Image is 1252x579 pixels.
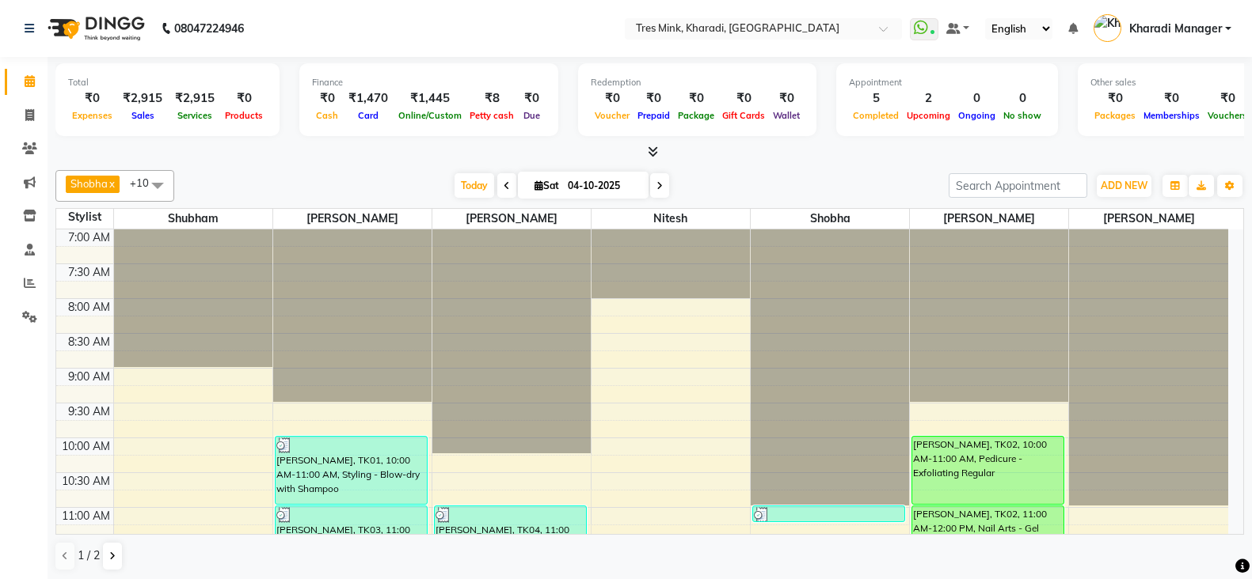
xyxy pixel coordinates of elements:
div: ₹0 [1090,89,1140,108]
div: ₹0 [769,89,804,108]
span: Ongoing [954,110,999,121]
div: ₹1,470 [342,89,394,108]
div: 10:30 AM [59,473,113,490]
div: ₹0 [674,89,718,108]
div: [PERSON_NAME], TK02, 10:00 AM-11:00 AM, Pedicure - Exfoliating Regular [912,437,1064,504]
div: ₹0 [221,89,267,108]
span: [PERSON_NAME] [910,209,1068,229]
div: ₹0 [1204,89,1251,108]
span: [PERSON_NAME] [432,209,591,229]
span: Kharadi Manager [1129,21,1222,37]
div: Redemption [591,76,804,89]
div: 0 [999,89,1045,108]
span: Today [455,173,494,198]
span: ADD NEW [1101,180,1147,191]
div: ₹1,445 [394,89,466,108]
span: Gift Cards [718,110,769,121]
span: Sales [127,110,158,121]
div: ₹8 [466,89,518,108]
input: 2025-10-04 [563,174,642,198]
span: Packages [1090,110,1140,121]
div: 7:30 AM [65,264,113,281]
span: Shubham [114,209,272,229]
span: Cash [312,110,342,121]
div: [PERSON_NAME], TK03, 11:00 AM-12:00 PM, Hair Cuts - [DEMOGRAPHIC_DATA] kid (Below 10 Years) [276,506,427,573]
div: 8:30 AM [65,334,113,350]
div: 5 [849,89,903,108]
a: x [108,177,115,190]
span: [PERSON_NAME] [273,209,432,229]
div: Finance [312,76,546,89]
div: [PERSON_NAME], TK04, 11:00 AM-12:00 PM, Hair Cuts - Sr. Salon Stylist (Women) [435,506,586,573]
button: ADD NEW [1097,175,1151,197]
span: Voucher [591,110,634,121]
div: 2 [903,89,954,108]
img: logo [40,6,149,51]
span: Sat [531,180,563,191]
div: 7:00 AM [65,229,113,246]
span: +10 [130,176,161,189]
span: Upcoming [903,110,954,121]
span: Services [173,110,216,121]
div: ₹0 [68,89,116,108]
span: Completed [849,110,903,121]
b: 08047224946 [174,6,244,51]
span: Nitesh [592,209,750,229]
span: [PERSON_NAME] [1069,209,1228,229]
div: Appointment [849,76,1045,89]
div: 9:00 AM [65,369,113,385]
span: Shobha [751,209,909,229]
div: [PERSON_NAME], TK02, 11:00 AM-12:00 PM, Nail Arts - Gel Polish (Hand) [912,506,1064,573]
span: Due [519,110,544,121]
div: Total [68,76,267,89]
span: 1 / 2 [78,547,100,564]
span: Card [354,110,382,121]
div: ₹0 [591,89,634,108]
div: 9:30 AM [65,403,113,420]
span: Package [674,110,718,121]
div: 0 [954,89,999,108]
span: Expenses [68,110,116,121]
div: ₹2,915 [169,89,221,108]
span: Petty cash [466,110,518,121]
div: 8:00 AM [65,299,113,316]
span: Vouchers [1204,110,1251,121]
input: Search Appointment [949,173,1087,198]
div: [PERSON_NAME], TK01, 11:00 AM-11:15 AM, Threading - Eyebrows (Women) [753,506,904,521]
span: Products [221,110,267,121]
div: ₹0 [312,89,342,108]
div: 11:00 AM [59,508,113,524]
span: Online/Custom [394,110,466,121]
span: Prepaid [634,110,674,121]
span: Wallet [769,110,804,121]
img: Kharadi Manager [1094,14,1121,42]
div: [PERSON_NAME], TK01, 10:00 AM-11:00 AM, Styling - Blow-dry with Shampoo [276,437,427,504]
div: ₹0 [718,89,769,108]
div: ₹0 [634,89,674,108]
div: ₹0 [518,89,546,108]
div: Stylist [56,209,113,225]
span: Memberships [1140,110,1204,121]
div: ₹2,915 [116,89,169,108]
span: Shobha [70,177,108,190]
span: No show [999,110,1045,121]
div: ₹0 [1140,89,1204,108]
div: 10:00 AM [59,438,113,455]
